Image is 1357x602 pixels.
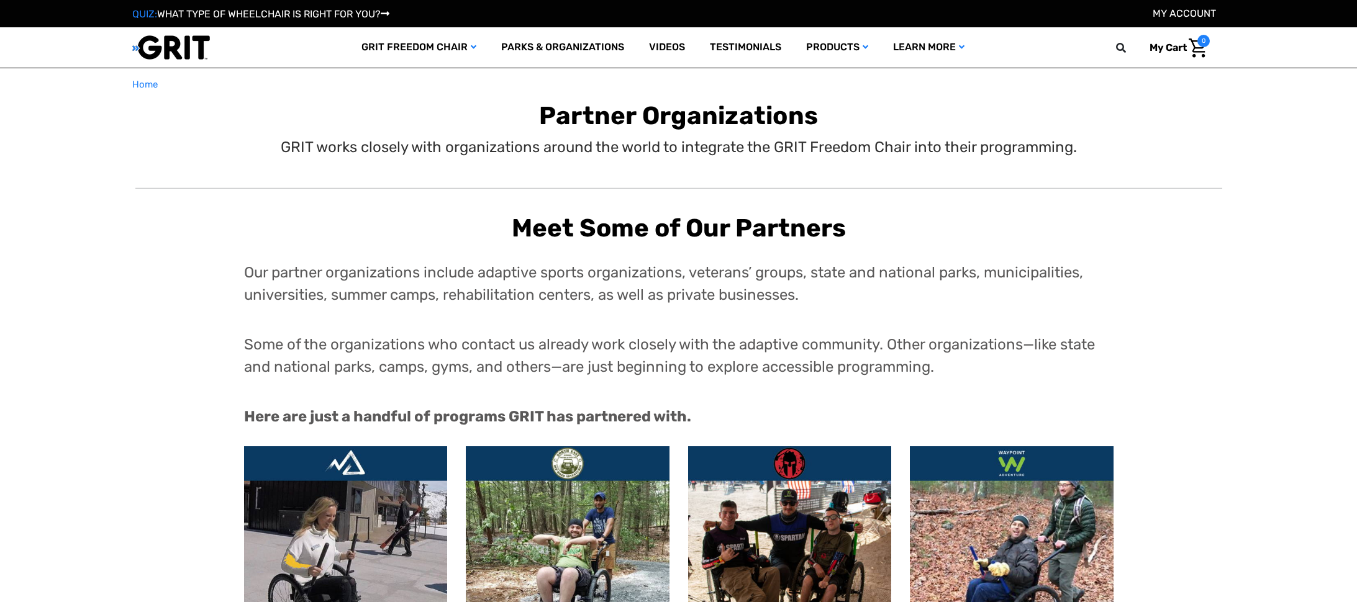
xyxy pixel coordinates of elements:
a: Learn More [881,27,977,68]
span: Home [132,79,158,90]
a: Parks & Organizations [489,27,637,68]
a: Testimonials [697,27,794,68]
input: Search [1122,35,1140,61]
strong: Here are just a handful of programs GRIT has partnered with. [244,408,691,425]
a: Cart with 0 items [1140,35,1210,61]
span: QUIZ: [132,8,157,20]
a: Products [794,27,881,68]
a: Videos [637,27,697,68]
img: GRIT All-Terrain Wheelchair and Mobility Equipment [132,35,210,60]
a: QUIZ:WHAT TYPE OF WHEELCHAIR IS RIGHT FOR YOU? [132,8,389,20]
p: Some of the organizations who contact us already work closely with the adaptive community. Other ... [244,333,1114,378]
span: 0 [1197,35,1210,47]
img: Cart [1189,38,1207,58]
a: Account [1153,7,1216,19]
span: My Cart [1150,42,1187,53]
b: Meet Some of Our Partners [512,213,846,243]
a: Home [132,78,158,92]
p: Our partner organizations include adaptive sports organizations, veterans’ groups, state and nati... [244,261,1114,306]
nav: Breadcrumb [132,78,1225,92]
p: GRIT works closely with organizations around the world to integrate the GRIT Freedom Chair into t... [281,136,1077,158]
a: GRIT Freedom Chair [349,27,489,68]
b: Partner Organizations [539,101,818,130]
